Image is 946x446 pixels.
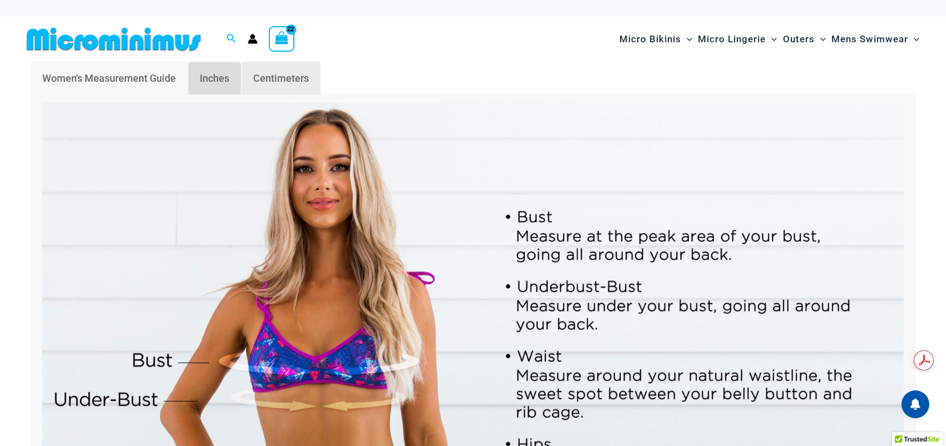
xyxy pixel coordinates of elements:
a: Centimeters [242,62,321,95]
a: Micro LingerieMenu ToggleMenu Toggle [695,22,780,56]
span: Menu Toggle [815,25,826,53]
span: Mens Swimwear [831,25,908,53]
a: Mens SwimwearMenu ToggleMenu Toggle [829,22,922,56]
a: View Shopping Cart, 22 items [269,26,294,52]
img: MM SHOP LOGO FLAT [22,27,205,52]
span: Centimeters [253,72,309,84]
a: Women's Measurement Guide [31,62,188,95]
a: Micro BikinisMenu ToggleMenu Toggle [617,22,695,56]
span: Micro Lingerie [698,25,766,53]
span: Menu Toggle [766,25,777,53]
span: Micro Bikinis [619,25,681,53]
span: Menu Toggle [908,25,919,53]
a: OutersMenu ToggleMenu Toggle [780,22,829,56]
span: Inches [200,72,229,84]
span: Women's Measurement Guide [42,72,176,84]
a: Inches [188,62,241,95]
a: Account icon link [248,34,258,44]
a: Search icon link [226,32,237,46]
span: Menu Toggle [681,25,692,53]
span: Outers [783,25,815,53]
nav: Site Navigation [615,21,924,58]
